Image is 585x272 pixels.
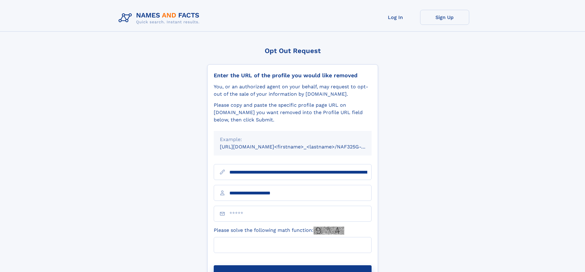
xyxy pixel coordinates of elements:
[371,10,420,25] a: Log In
[214,102,372,124] div: Please copy and paste the specific profile page URL on [DOMAIN_NAME] you want removed into the Pr...
[207,47,378,55] div: Opt Out Request
[116,10,205,26] img: Logo Names and Facts
[214,72,372,79] div: Enter the URL of the profile you would like removed
[220,136,365,143] div: Example:
[220,144,383,150] small: [URL][DOMAIN_NAME]<firstname>_<lastname>/NAF325G-xxxxxxxx
[214,227,344,235] label: Please solve the following math function:
[214,83,372,98] div: You, or an authorized agent on your behalf, may request to opt-out of the sale of your informatio...
[420,10,469,25] a: Sign Up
